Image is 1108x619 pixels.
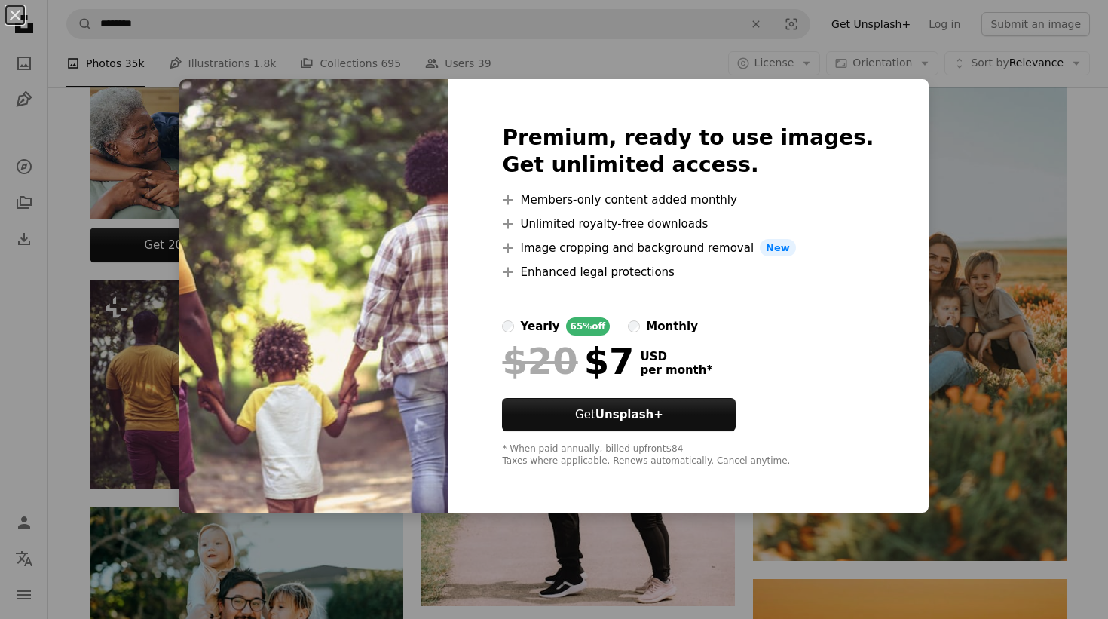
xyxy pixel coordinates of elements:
[640,350,712,363] span: USD
[502,398,736,431] button: GetUnsplash+
[502,215,874,233] li: Unlimited royalty-free downloads
[502,342,634,381] div: $7
[502,342,577,381] span: $20
[566,317,611,336] div: 65% off
[502,239,874,257] li: Image cropping and background removal
[595,408,663,421] strong: Unsplash+
[628,320,640,332] input: monthly
[502,191,874,209] li: Members-only content added monthly
[760,239,796,257] span: New
[502,443,874,467] div: * When paid annually, billed upfront $84 Taxes where applicable. Renews automatically. Cancel any...
[502,320,514,332] input: yearly65%off
[646,317,698,336] div: monthly
[502,124,874,179] h2: Premium, ready to use images. Get unlimited access.
[640,363,712,377] span: per month *
[502,263,874,281] li: Enhanced legal protections
[520,317,559,336] div: yearly
[179,79,448,513] img: premium_photo-1661682104894-442a1dee6274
